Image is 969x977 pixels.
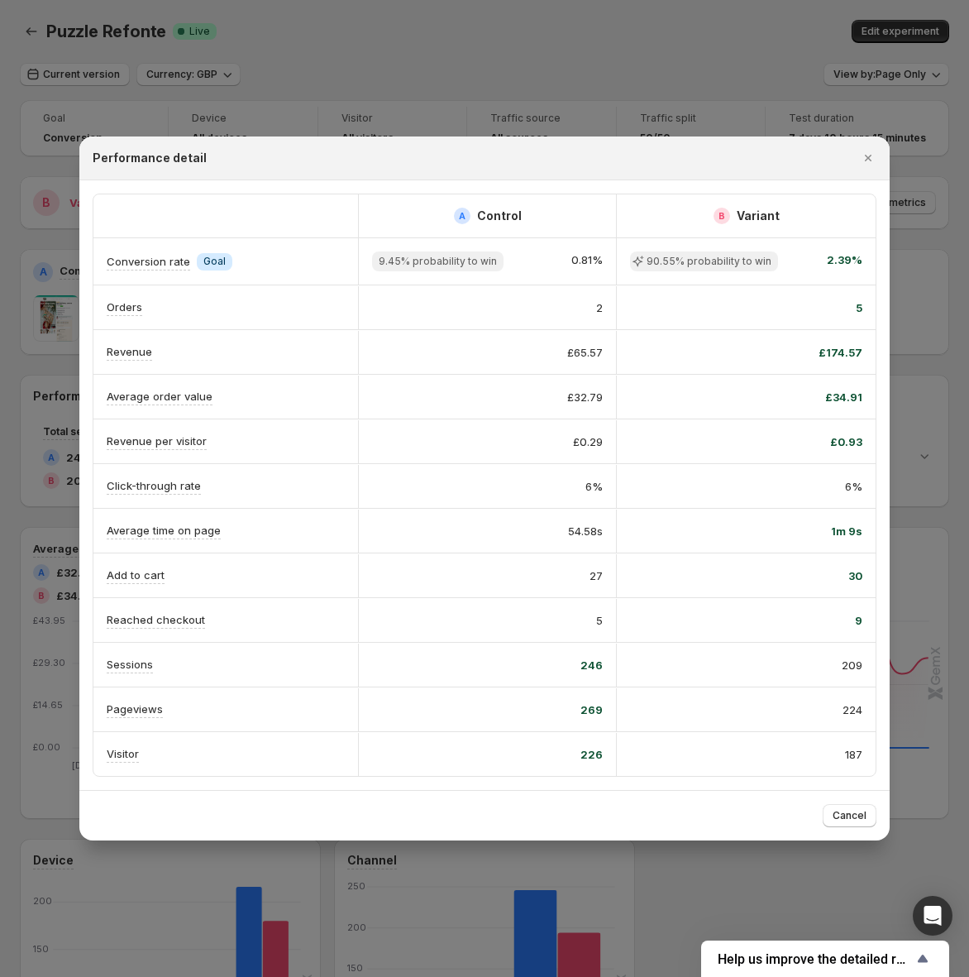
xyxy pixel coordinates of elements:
span: 224 [843,702,862,718]
h2: A [459,211,465,221]
span: 2 [596,299,603,316]
div: Open Intercom Messenger [913,896,952,936]
span: 6% [845,478,862,495]
p: Sessions [107,656,153,673]
span: 54.58s [568,523,603,539]
p: Revenue per visitor [107,433,207,449]
span: £174.57 [819,344,862,361]
span: £0.93 [830,433,862,450]
p: Visitor [107,745,139,762]
span: 226 [580,746,603,763]
span: Goal [203,255,226,268]
h2: Performance detail [93,150,207,166]
span: 27 [590,568,603,584]
span: £32.79 [567,389,603,405]
p: Pageviews [107,701,163,717]
span: Help us improve the detailed report for A/B campaigns [718,951,913,967]
span: 90.55% probability to win [647,255,771,268]
h2: Control [477,208,522,224]
span: £65.57 [567,344,603,361]
h2: Variant [737,208,780,224]
span: 246 [580,657,603,673]
p: Click-through rate [107,477,201,494]
button: Cancel [823,804,876,827]
span: 269 [580,702,603,718]
span: 5 [856,299,862,316]
span: Cancel [833,809,866,822]
button: Show survey - Help us improve the detailed report for A/B campaigns [718,949,933,969]
p: Conversion rate [107,253,190,270]
h2: B [718,211,725,221]
span: 9 [855,612,862,629]
span: 1m 9s [831,523,862,539]
span: 187 [845,746,862,763]
p: Revenue [107,343,152,360]
span: 5 [596,612,603,629]
p: Add to cart [107,567,165,583]
p: Reached checkout [107,611,205,628]
span: £34.91 [825,389,862,405]
p: Average time on page [107,522,221,539]
span: 2.39% [827,251,862,271]
span: 30 [848,568,862,584]
p: Average order value [107,388,212,405]
span: 9.45% probability to win [379,255,497,268]
button: Close [857,146,880,170]
span: 209 [842,657,862,673]
span: 0.81% [571,251,603,271]
p: Orders [107,299,142,315]
span: 6% [585,478,603,495]
span: £0.29 [573,433,603,450]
